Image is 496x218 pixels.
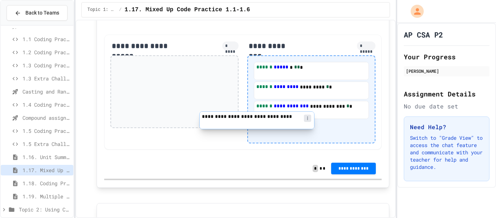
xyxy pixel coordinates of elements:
span: Topic 2: Using Classes [19,206,70,213]
span: 1.18. Coding Practice 1a (1.1-1.6) [23,179,70,187]
span: 1.17. Mixed Up Code Practice 1.1-1.6 [23,166,70,174]
span: Compound assignment operators - Quiz [23,114,70,122]
span: Casting and Ranges of variables - Quiz [23,88,70,95]
span: 1.1 Coding Practice [23,35,70,43]
h1: AP CSA P2 [404,29,443,40]
span: 1.2 Coding Practice [23,48,70,56]
h2: Your Progress [404,52,489,62]
h2: Assignment Details [404,89,489,99]
span: 1.3 Extra Challenge Problem [23,75,70,82]
span: 1.17. Mixed Up Code Practice 1.1-1.6 [125,5,250,14]
button: Back to Teams [7,5,68,21]
span: 1.16. Unit Summary 1a (1.1-1.6) [23,153,70,161]
span: Back to Teams [25,9,59,17]
span: 1.3 Coding Practice [23,62,70,69]
span: 1.19. Multiple Choice Exercises for Unit 1a (1.1-1.6) [23,193,70,200]
p: Switch to "Grade View" to access the chat feature and communicate with your teacher for help and ... [410,134,483,171]
div: No due date set [404,102,489,111]
span: 1.5 Coding Practice [23,127,70,135]
span: Topic 1: Java Fundamentals [88,7,116,13]
span: / [119,7,122,13]
span: 1.5 Extra Challenge Problem [23,140,70,148]
div: [PERSON_NAME] [406,68,487,74]
div: My Account [403,3,426,20]
span: 1.4 Coding Practice [23,101,70,108]
h3: Need Help? [410,123,483,131]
